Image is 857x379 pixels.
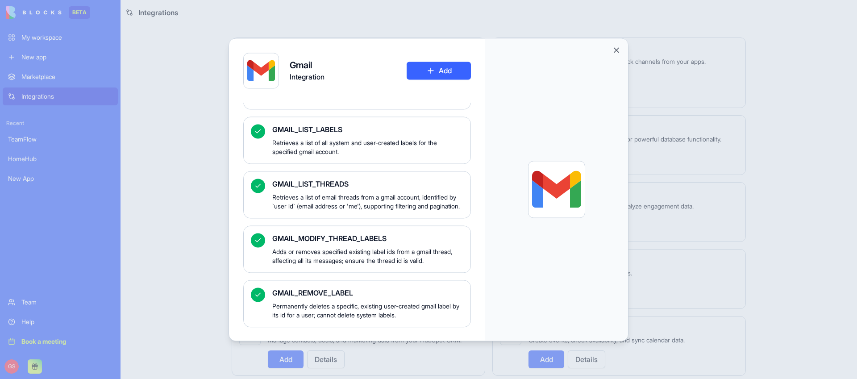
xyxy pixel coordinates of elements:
span: Retrieves a list of all system and user-created labels for the specified gmail account. [272,138,463,156]
span: Integration [290,71,324,82]
span: GMAIL_REMOVE_LABEL [272,287,463,298]
span: Permanently deletes a specific, existing user-created gmail label by its id for a user; cannot de... [272,302,463,320]
h4: Gmail [290,59,324,71]
span: Retrieves a list of email threads from a gmail account, identified by `user id` (email address or... [272,193,463,211]
span: Adds or removes specified existing label ids from a gmail thread, affecting all its messages; ens... [272,247,463,265]
span: GMAIL_LIST_THREADS [272,179,463,189]
span: GMAIL_LIST_LABELS [272,124,463,135]
button: Add [407,62,471,79]
span: GMAIL_MODIFY_THREAD_LABELS [272,233,463,244]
